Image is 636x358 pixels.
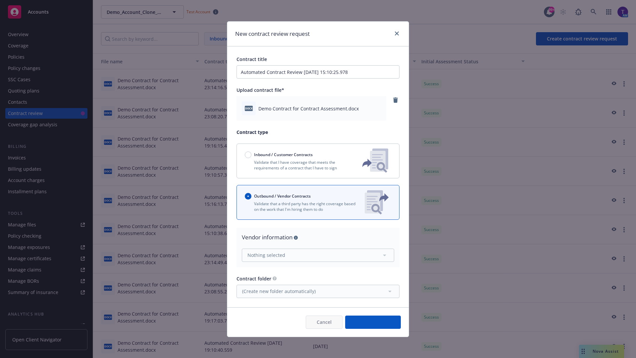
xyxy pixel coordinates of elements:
span: Cancel [317,319,332,325]
span: Inbound / Customer Contracts [254,152,313,157]
button: Nothing selected [242,249,394,262]
span: Upload contract file* [237,87,284,93]
a: remove [392,96,399,104]
p: Contract type [237,129,399,136]
span: Contract title [237,56,267,62]
span: Contract folder [237,275,271,282]
p: Validate that a third party has the right coverage based on the work that I'm hiring them to do [245,201,359,212]
button: Inbound / Customer ContractsValidate that I have coverage that meets the requirements of a contra... [237,144,399,178]
input: Outbound / Vendor Contracts [245,193,251,200]
input: Enter a title for this contract [237,65,399,79]
h1: New contract review request [235,30,310,38]
div: Vendor information [242,233,394,242]
span: Nothing selected [247,252,285,259]
button: Cancel [306,316,343,329]
input: Inbound / Customer Contracts [245,151,251,158]
button: Create request [345,316,401,329]
span: Create request [356,319,390,325]
button: (Create new folder automatically) [237,285,399,298]
span: Outbound / Vendor Contracts [254,193,311,199]
span: docx [245,106,253,111]
p: Validate that I have coverage that meets the requirements of a contract that I have to sign [245,159,351,171]
span: (Create new folder automatically) [242,288,316,295]
span: Demo Contract for Contract Assessment.docx [258,105,359,112]
a: close [393,30,401,37]
button: Outbound / Vendor ContractsValidate that a third party has the right coverage based on the work t... [237,185,399,220]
